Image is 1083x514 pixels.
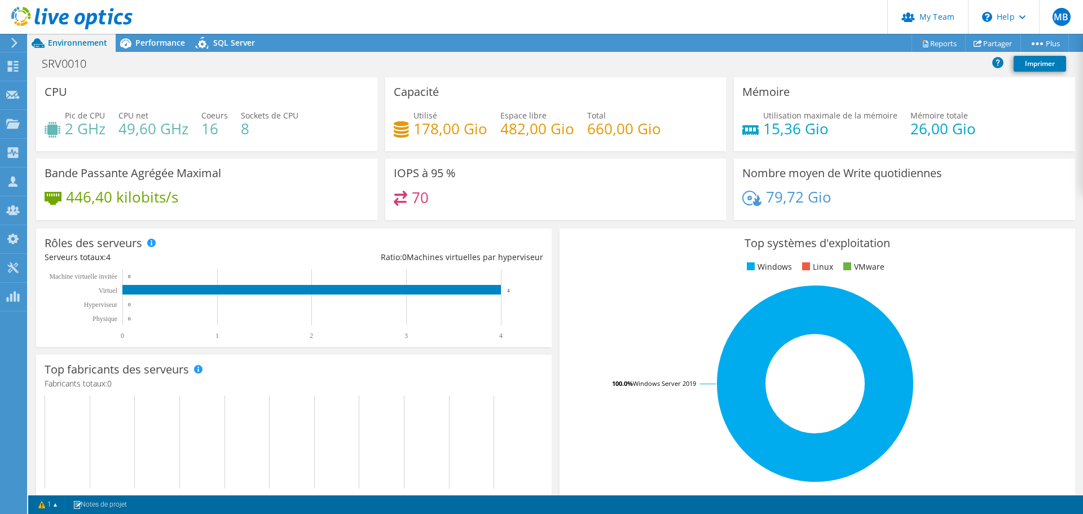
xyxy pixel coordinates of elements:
[241,110,298,121] span: Sockets de CPU
[394,86,439,98] h3: Capacité
[37,58,104,70] h1: SRV0010
[412,191,429,204] h4: 70
[413,122,487,135] h4: 178,00 Gio
[215,332,219,340] text: 1
[763,122,897,135] h4: 15,36 Gio
[413,110,437,121] span: Utilisé
[118,122,188,135] h4: 49,60 GHz
[587,110,606,121] span: Total
[107,378,112,389] span: 0
[500,122,574,135] h4: 482,00 Gio
[241,122,298,135] h4: 8
[121,332,124,340] text: 0
[587,122,661,135] h4: 660,00 Gio
[128,302,131,307] text: 0
[766,191,831,203] h4: 79,72 Gio
[742,86,790,98] h3: Mémoire
[128,316,131,322] text: 0
[633,379,696,388] tspan: Windows Server 2019
[45,251,294,263] div: Serveurs totaux:
[912,34,966,52] a: Reports
[48,37,107,48] span: Environnement
[45,377,543,390] h4: Fabricants totaux:
[65,122,105,135] h4: 2 GHz
[763,110,897,121] span: Utilisation maximale de la mémoire
[500,110,547,121] span: Espace libre
[65,110,105,121] span: Pic de CPU
[84,301,117,309] text: Hyperviseur
[201,122,228,135] h4: 16
[201,110,228,121] span: Coeurs
[294,251,543,263] div: Ratio: Machines virtuelles par hyperviseur
[982,12,992,22] svg: \n
[507,288,510,293] text: 4
[45,363,189,376] h3: Top fabricants des serveurs
[744,261,792,273] li: Windows
[45,237,142,249] h3: Rôles des serveurs
[45,167,221,179] h3: Bande Passante Agrégée Maximal
[106,252,111,262] span: 4
[910,110,968,121] span: Mémoire totale
[118,110,148,121] span: CPU net
[66,191,178,203] h4: 446,40 kilobits/s
[30,498,65,512] a: 1
[213,37,255,48] span: SQL Server
[1014,56,1066,72] a: Imprimer
[742,167,942,179] h3: Nombre moyen de Write quotidiennes
[612,379,633,388] tspan: 100.0%
[394,167,456,179] h3: IOPS à 95 %
[310,332,313,340] text: 2
[402,252,407,262] span: 0
[840,261,884,273] li: VMware
[1020,34,1069,52] a: Plus
[568,237,1067,249] h3: Top systèmes d'exploitation
[965,34,1021,52] a: Partager
[499,332,503,340] text: 4
[128,274,131,279] text: 0
[93,315,117,323] text: Physique
[65,498,135,512] a: Notes de projet
[404,332,408,340] text: 3
[45,86,67,98] h3: CPU
[135,37,185,48] span: Performance
[799,261,833,273] li: Linux
[99,287,118,295] text: Virtuel
[49,273,117,280] tspan: Machine virtuelle invitée
[1053,8,1071,26] span: MB
[910,122,976,135] h4: 26,00 Gio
